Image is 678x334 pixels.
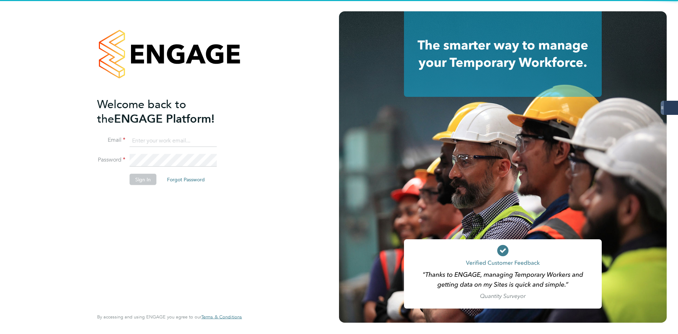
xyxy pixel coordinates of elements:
h2: ENGAGE Platform! [97,97,235,126]
label: Email [97,136,125,144]
button: Forgot Password [161,174,210,185]
span: Welcome back to the [97,97,186,125]
a: Terms & Conditions [201,314,242,320]
span: By accessing and using ENGAGE you agree to our [97,314,242,320]
input: Enter your work email... [130,134,217,147]
label: Password [97,156,125,164]
button: Sign In [130,174,156,185]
